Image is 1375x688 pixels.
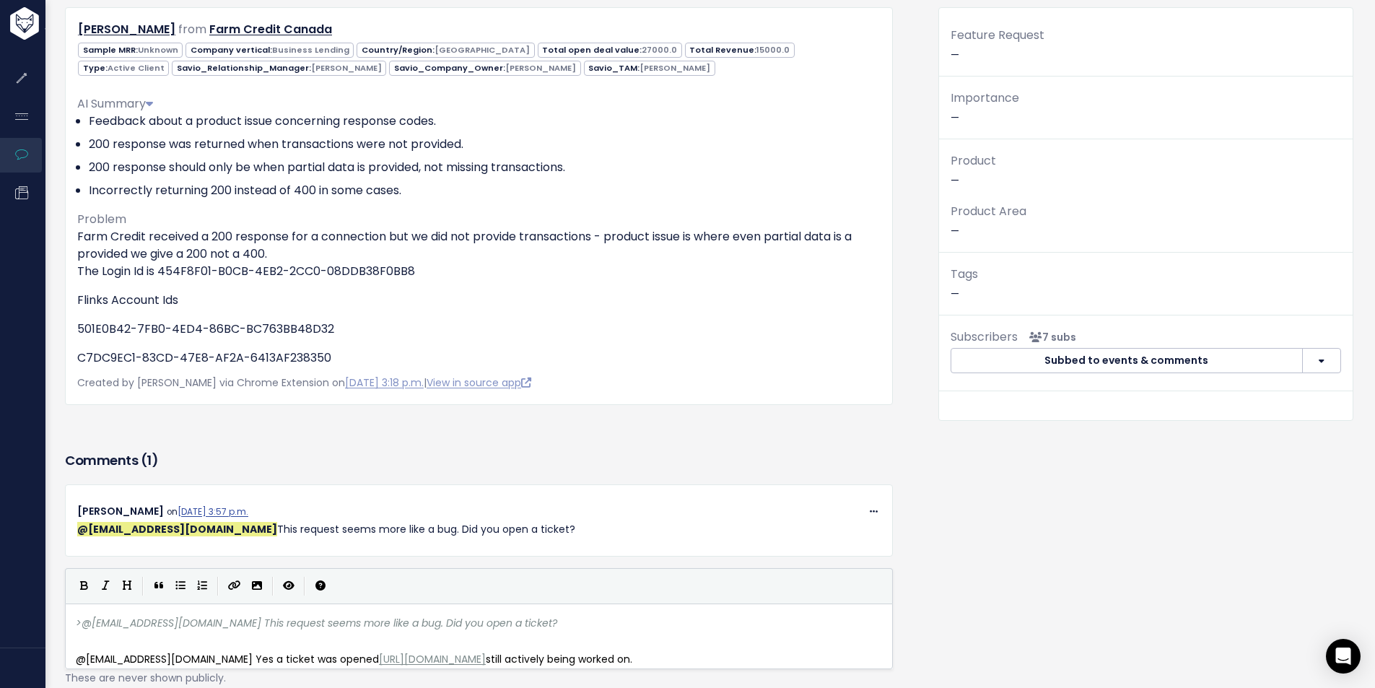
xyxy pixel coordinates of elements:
button: Create Link [223,575,246,597]
span: AI Summary [77,95,153,112]
i: | [142,577,144,595]
a: Farm Credit Canada [209,21,332,38]
span: 15000.0 [756,44,790,56]
span: <p><strong>Subscribers</strong><br><br> - Sara Ahmad<br> - Hessam Abbasi<br> - Pauline Sanni<br> ... [1023,330,1076,344]
span: Total open deal value: [538,43,682,58]
i: | [272,577,274,595]
div: — [939,25,1353,77]
a: View in source app [427,375,531,390]
span: Savio_TAM: [584,61,715,76]
i: | [217,577,219,595]
span: Total Revenue: [685,43,795,58]
i: | [304,577,305,595]
span: Savio_Relationship_Manager: [172,61,386,76]
span: [PERSON_NAME] [77,504,164,518]
span: Product Area [951,203,1026,219]
span: Active Client [108,62,165,74]
span: Business Lending [272,44,349,56]
div: Open Intercom Messenger [1326,639,1361,674]
span: Unknown [138,44,178,56]
span: Feature Request [951,27,1044,43]
button: Numbered List [191,575,213,597]
p: Flinks Account Ids [77,292,881,309]
span: 1 [147,451,152,469]
button: Import an image [246,575,268,597]
span: @[EMAIL_ADDRESS][DOMAIN_NAME] Yes a ticket was opened still actively being worked on. [76,652,632,666]
span: Steph Mangos [77,522,277,536]
span: @[EMAIL_ADDRESS][DOMAIN_NAME] This request seems more like a bug. Did you open a ticket? [82,616,557,630]
p: — [951,264,1341,303]
span: These are never shown publicly. [65,671,226,685]
span: Tags [951,266,978,282]
span: Company vertical: [185,43,354,58]
button: Bold [73,575,95,597]
p: This request seems more like a bug. Did you open a ticket? [77,521,881,539]
a: [DATE] 3:18 p.m. [345,375,424,390]
a: [PERSON_NAME] [78,21,175,38]
button: Markdown Guide [310,575,331,597]
span: [PERSON_NAME] [505,62,576,74]
span: [PERSON_NAME] [311,62,382,74]
a: [DATE] 3:57 p.m. [178,506,248,518]
button: Toggle Preview [278,575,300,597]
button: Heading [116,575,138,597]
span: Savio_Company_Owner: [389,61,580,76]
li: Feedback about a product issue concerning response codes. [89,113,881,130]
span: [PERSON_NAME] [640,62,710,74]
p: — [951,88,1341,127]
p: — [951,151,1341,190]
p: 501E0B42-7FB0-4ED4-86BC-BC763BB48D32 [77,321,881,338]
span: > [76,616,82,630]
li: Incorrectly returning 200 instead of 400 in some cases. [89,182,881,199]
span: [URL][DOMAIN_NAME] [379,652,486,666]
h3: Comments ( ) [65,450,893,471]
span: Sample MRR: [78,43,183,58]
span: Problem [77,211,126,227]
span: on [167,506,248,518]
button: Italic [95,575,116,597]
span: Product [951,152,996,169]
span: from [178,21,206,38]
li: 200 response should only be when partial data is provided, not missing transactions. [89,159,881,176]
span: Country/Region: [357,43,534,58]
span: Created by [PERSON_NAME] via Chrome Extension on | [77,375,531,390]
p: C7DC9EC1-83CD-47E8-AF2A-6413AF238350 [77,349,881,367]
button: Generic List [170,575,191,597]
span: Subscribers [951,328,1018,345]
span: 27000.0 [642,44,677,56]
p: — [951,201,1341,240]
p: Farm Credit received a 200 response for a connection but we did not provide transactions - produc... [77,228,881,280]
span: Type: [78,61,169,76]
span: [GEOGRAPHIC_DATA] [435,44,530,56]
button: Subbed to events & comments [951,348,1303,374]
img: logo-white.9d6f32f41409.svg [6,7,118,40]
span: Importance [951,90,1019,106]
li: 200 response was returned when transactions were not provided. [89,136,881,153]
button: Quote [148,575,170,597]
